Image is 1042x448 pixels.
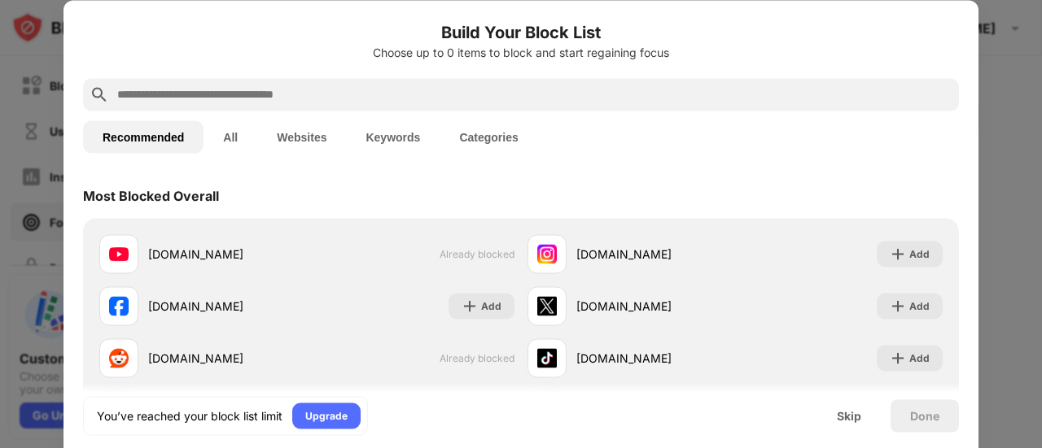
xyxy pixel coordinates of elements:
[204,120,257,153] button: All
[537,296,557,315] img: favicons
[576,298,735,315] div: [DOMAIN_NAME]
[148,298,307,315] div: [DOMAIN_NAME]
[481,298,501,314] div: Add
[910,409,939,422] div: Done
[97,407,282,424] div: You’ve reached your block list limit
[83,187,219,203] div: Most Blocked Overall
[305,407,348,424] div: Upgrade
[346,120,440,153] button: Keywords
[909,298,930,314] div: Add
[83,20,959,44] h6: Build Your Block List
[90,85,109,104] img: search.svg
[440,248,514,260] span: Already blocked
[440,120,537,153] button: Categories
[148,246,307,263] div: [DOMAIN_NAME]
[537,348,557,368] img: favicons
[109,348,129,368] img: favicons
[576,350,735,367] div: [DOMAIN_NAME]
[909,246,930,262] div: Add
[83,120,204,153] button: Recommended
[109,296,129,315] img: favicons
[83,46,959,59] div: Choose up to 0 items to block and start regaining focus
[576,246,735,263] div: [DOMAIN_NAME]
[837,409,861,422] div: Skip
[440,352,514,364] span: Already blocked
[109,244,129,263] img: favicons
[148,350,307,367] div: [DOMAIN_NAME]
[909,350,930,366] div: Add
[537,244,557,263] img: favicons
[257,120,346,153] button: Websites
